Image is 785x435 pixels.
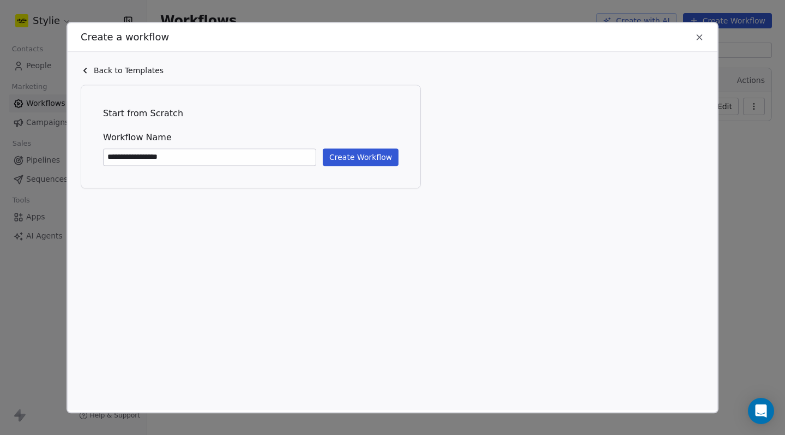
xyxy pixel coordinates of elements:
[323,148,398,166] button: Create Workflow
[103,107,398,120] span: Start from Scratch
[748,398,774,424] div: Open Intercom Messenger
[103,131,398,144] span: Workflow Name
[81,30,169,44] span: Create a workflow
[94,65,164,76] span: Back to Templates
